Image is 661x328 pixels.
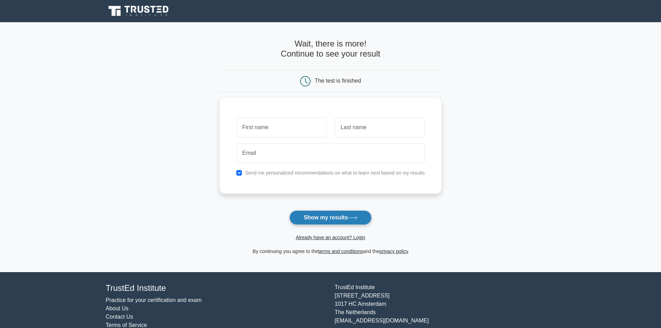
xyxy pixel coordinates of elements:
[106,305,129,311] a: About Us
[315,78,361,84] div: The test is finished
[106,297,202,303] a: Practice for your certification and exam
[379,249,408,254] a: privacy policy
[245,170,425,176] label: Send me personalized recommendations on what to learn next based on my results
[296,235,365,240] a: Already have an account? Login
[318,249,363,254] a: terms and conditions
[215,247,446,255] div: By continuing you agree to the and the
[106,283,327,293] h4: TrustEd Institute
[236,143,425,163] input: Email
[289,210,371,225] button: Show my results
[236,117,326,137] input: First name
[106,314,133,320] a: Contact Us
[220,39,441,59] h4: Wait, there is more! Continue to see your result
[106,322,147,328] a: Terms of Service
[335,117,425,137] input: Last name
